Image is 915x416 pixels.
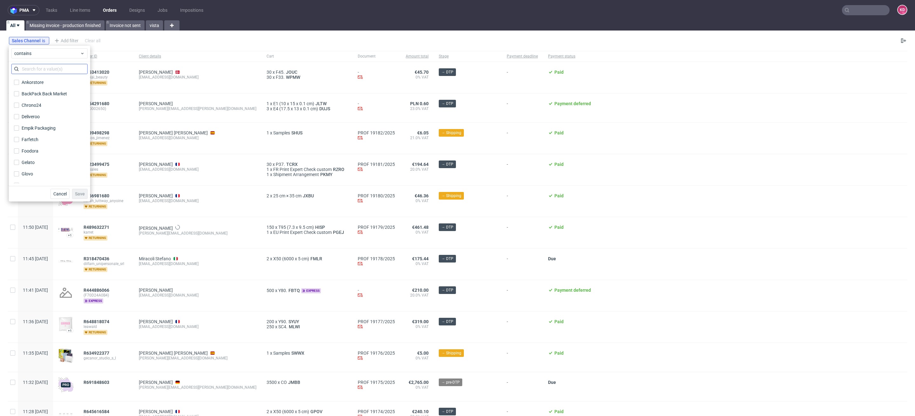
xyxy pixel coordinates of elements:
[554,101,591,106] span: Payment deferred
[84,225,111,230] a: R489632271
[318,106,331,111] span: DUJS
[507,288,538,303] span: -
[415,193,429,198] span: €46.36
[507,319,538,335] span: -
[554,288,591,293] span: Payment deferred
[358,351,395,356] a: PROF 19176/2025
[267,75,348,80] div: x
[84,162,109,167] span: R923499475
[273,193,302,198] span: 25 cm × 35 cm
[139,70,173,75] a: [PERSON_NAME]
[554,319,564,324] span: Paid
[290,351,306,356] a: SWWX
[405,54,429,59] span: Amount total
[332,167,346,172] a: RZRO
[267,351,269,356] span: 1
[267,75,272,80] span: 30
[507,193,538,209] span: -
[84,162,111,167] a: R923499475
[273,230,332,235] span: EU Print Expert Check custom
[51,189,70,199] button: Cancel
[6,20,24,31] a: All
[58,348,73,363] img: sample-icon.16e107be6ad460a3e330.png
[58,260,73,262] img: version_two_editor_design
[84,298,103,303] span: express
[554,409,564,414] span: Paid
[267,70,348,75] div: x
[84,319,109,324] span: R648818074
[267,324,274,329] span: 250
[507,256,538,272] span: -
[139,380,173,385] a: [PERSON_NAME]
[84,75,129,80] span: arakai_beauty
[139,106,256,111] div: [PERSON_NAME][EMAIL_ADDRESS][PERSON_NAME][DOMAIN_NAME]
[84,54,129,59] span: Order ID
[154,5,171,15] a: Jobs
[23,351,48,356] span: 11:35 [DATE]
[84,380,111,385] a: R691848603
[441,130,461,136] span: → Shipping
[554,130,564,135] span: Paid
[287,380,302,385] span: JMBB
[267,101,348,106] div: x
[22,113,40,120] div: Deliveroo
[276,162,285,167] span: P37.
[301,288,321,293] span: express
[84,351,109,356] span: R634922377
[273,256,309,261] span: X50 (6000 x 5 cm)
[358,319,395,324] a: PROF 19177/2025
[139,54,256,59] span: Client details
[23,319,48,324] span: 11:36 [DATE]
[290,130,304,135] a: SHUS
[358,225,395,230] a: PROF 19179/2025
[139,256,171,261] a: Miracoli Stefano
[287,288,301,293] a: FBTQ
[23,409,48,414] span: 11:28 [DATE]
[84,351,111,356] a: R634922377
[267,288,274,293] span: 500
[84,193,111,198] a: R556981680
[58,377,73,392] img: pro-icon.017ec5509f39f3e742e3.png
[273,351,290,356] span: Samples
[285,75,302,80] a: WPMW
[84,409,109,414] span: R645616584
[405,261,429,266] span: 0% VAT
[358,288,395,299] div: -
[302,193,315,198] span: JXBU
[898,5,907,14] figcaption: KD
[405,385,429,390] span: 0% VAT
[287,319,301,324] span: SYUY
[267,409,269,414] span: 2
[84,225,109,230] span: R489632271
[276,70,285,75] span: F45.
[405,356,429,361] span: 0% VAT
[412,225,429,230] span: €461.48
[267,106,348,111] div: x
[84,70,109,75] span: R153413020
[441,287,453,293] span: → DTP
[441,161,453,167] span: → DTP
[441,319,453,324] span: → DTP
[548,380,556,385] span: Due
[267,172,348,177] div: x
[405,106,429,111] span: 23.0% VAT
[176,5,207,15] a: Impositions
[22,91,67,97] div: BackPack Back Market
[417,130,429,135] span: €6.05
[139,135,256,140] div: [EMAIL_ADDRESS][DOMAIN_NAME]
[84,130,111,135] a: R089498298
[26,20,105,31] a: Missing invoice - production finished
[319,172,334,177] span: PKMY
[84,106,129,111] span: (000002650)
[358,193,395,198] a: PROF 19180/2025
[139,162,173,167] a: [PERSON_NAME]
[267,70,272,75] span: 30
[412,319,429,324] span: €319.00
[125,5,149,15] a: Designs
[267,193,348,198] div: x
[139,130,208,135] a: [PERSON_NAME] [PERSON_NAME]
[84,319,111,324] a: R648818074
[267,106,269,111] span: 3
[439,54,497,59] span: Stage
